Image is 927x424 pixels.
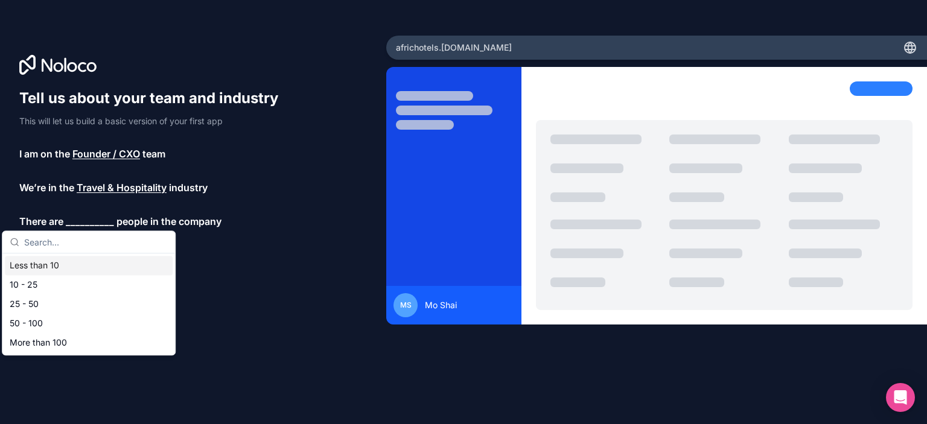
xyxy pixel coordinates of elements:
span: There are [19,214,63,229]
span: MS [400,300,412,310]
span: africhotels .[DOMAIN_NAME] [396,42,512,54]
span: Mo Shai [425,299,457,311]
div: 25 - 50 [5,294,173,314]
p: This will let us build a basic version of your first app [19,115,290,127]
span: team [142,147,165,161]
h1: Tell us about your team and industry [19,89,290,108]
div: Suggestions [2,253,175,355]
span: industry [169,180,208,195]
div: Open Intercom Messenger [886,383,915,412]
span: Travel & Hospitality [77,180,167,195]
div: 10 - 25 [5,275,173,294]
span: __________ [66,214,114,229]
div: More than 100 [5,333,173,352]
span: I am on the [19,147,70,161]
input: Search... [24,231,168,253]
span: Founder / CXO [72,147,140,161]
span: people in the company [116,214,221,229]
div: 50 - 100 [5,314,173,333]
div: Less than 10 [5,256,173,275]
span: We’re in the [19,180,74,195]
